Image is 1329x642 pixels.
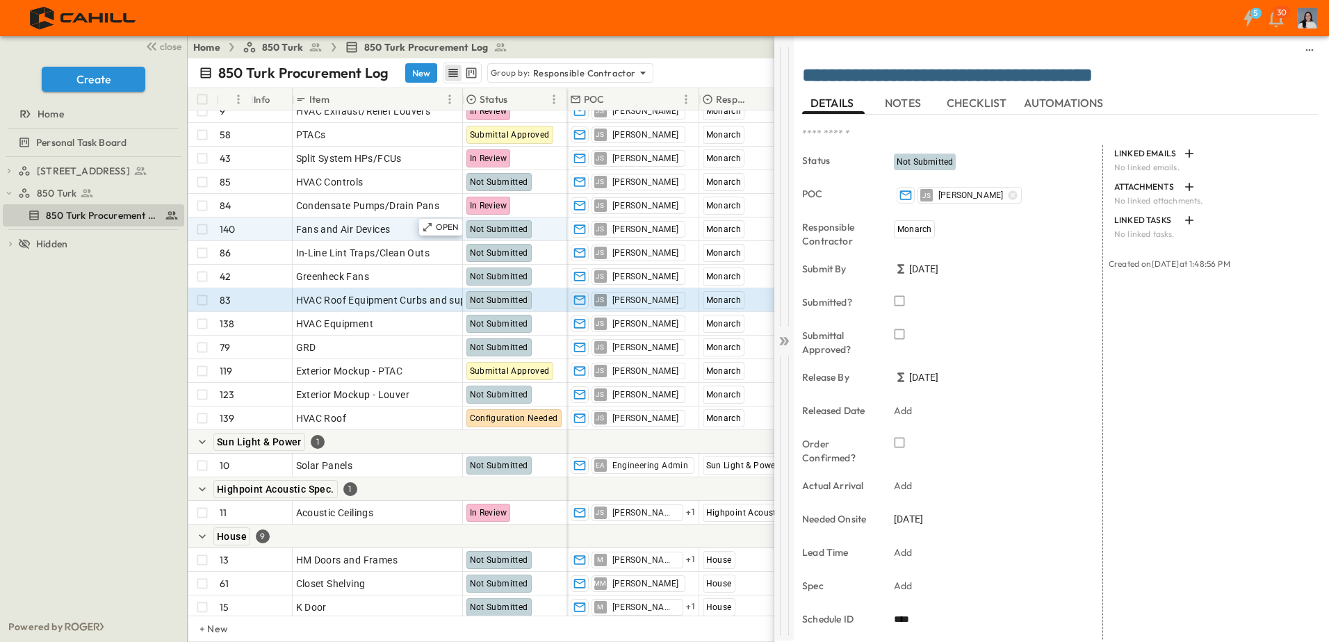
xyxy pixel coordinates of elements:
[938,190,1003,201] span: [PERSON_NAME]
[909,370,938,384] span: [DATE]
[296,364,403,378] span: Exterior Mockup - PTAC
[296,293,491,307] span: HVAC Roof Equipment Curbs and supports
[612,554,677,566] span: [PERSON_NAME][EMAIL_ADDRESS][DOMAIN_NAME]
[802,437,874,465] p: Order Confirmed?
[220,270,231,283] p: 42
[256,529,270,543] div: 9
[596,181,605,182] span: JS
[220,293,231,307] p: 83
[296,317,374,331] span: HVAC Equipment
[3,160,184,182] div: test
[802,295,874,309] p: Submitted?
[217,531,247,542] span: House
[296,411,347,425] span: HVAC Roof
[612,295,679,306] span: [PERSON_NAME]
[470,319,528,329] span: Not Submitted
[706,201,742,211] span: Monarch
[193,40,220,54] a: Home
[220,317,235,331] p: 138
[296,340,316,354] span: GRD
[706,248,742,258] span: Monarch
[470,602,528,612] span: Not Submitted
[199,622,208,636] p: + New
[612,460,689,471] span: Engineering Admin
[217,436,302,447] span: Sun Light & Power
[436,222,459,233] p: OPEN
[1297,8,1318,28] img: Profile Picture
[706,272,742,281] span: Monarch
[612,318,679,329] span: [PERSON_NAME]
[596,134,605,135] span: JS
[160,40,181,53] span: close
[37,186,76,200] span: 850 Turk
[1024,97,1107,109] span: AUTOMATIONS
[36,135,127,149] span: Personal Task Board
[596,370,605,371] span: JS
[251,88,293,110] div: Info
[596,276,605,277] span: JS
[311,435,325,449] div: 1
[470,343,528,352] span: Not Submitted
[296,175,364,189] span: HVAC Controls
[706,319,742,329] span: Monarch
[1253,8,1258,19] h6: 5
[296,151,402,165] span: Split System HPs/FCUs
[706,602,732,612] span: House
[612,106,679,117] span: [PERSON_NAME]
[1114,181,1178,192] p: ATTACHMENTS
[894,479,913,493] p: Add
[296,270,370,283] span: Greenheck Fans
[220,600,229,614] p: 15
[802,612,874,626] p: Schedule ID
[802,220,874,248] p: Responsible Contractor
[470,295,528,305] span: Not Submitted
[706,508,808,518] span: Highpoint Acoustic Spec.
[533,66,636,80] p: Responsible Contractor
[802,262,874,276] p: Submit By
[1114,162,1310,173] p: No linked emails.
[470,508,507,518] span: In Review
[254,80,270,119] div: Info
[894,579,913,593] p: Add
[441,91,458,108] button: Menu
[802,545,874,559] p: Lead Time
[220,411,235,425] p: 139
[296,199,440,213] span: Condensate Pumps/Drain Pans
[470,579,528,588] span: Not Submitted
[596,205,605,206] span: JS
[686,553,696,567] span: + 1
[1109,258,1230,269] span: Created on [DATE] at 1:48:56 PM
[596,512,605,513] span: JS
[1114,195,1310,206] p: No linked attachments.
[38,107,64,121] span: Home
[706,224,742,234] span: Monarch
[470,130,550,140] span: Submittal Approved
[332,92,348,107] button: Sort
[491,66,530,80] p: Group by:
[612,413,679,424] span: [PERSON_NAME]
[37,164,130,178] span: [STREET_ADDRESS]
[220,104,225,118] p: 9
[296,577,366,591] span: Closet Shelving
[309,92,329,106] p: Item
[706,154,742,163] span: Monarch
[220,364,233,378] p: 119
[612,176,679,188] span: [PERSON_NAME]
[596,347,605,347] span: JS
[470,461,528,470] span: Not Submitted
[42,67,145,92] button: Create
[596,252,605,253] span: JS
[686,600,696,614] span: + 1
[802,479,874,493] p: Actual Arrival
[594,583,607,584] span: MM
[470,201,507,211] span: In Review
[678,91,694,108] button: Menu
[405,63,437,83] button: New
[220,506,227,520] p: 11
[296,459,353,472] span: Solar Panels
[909,262,938,276] span: [DATE]
[612,389,679,400] span: [PERSON_NAME]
